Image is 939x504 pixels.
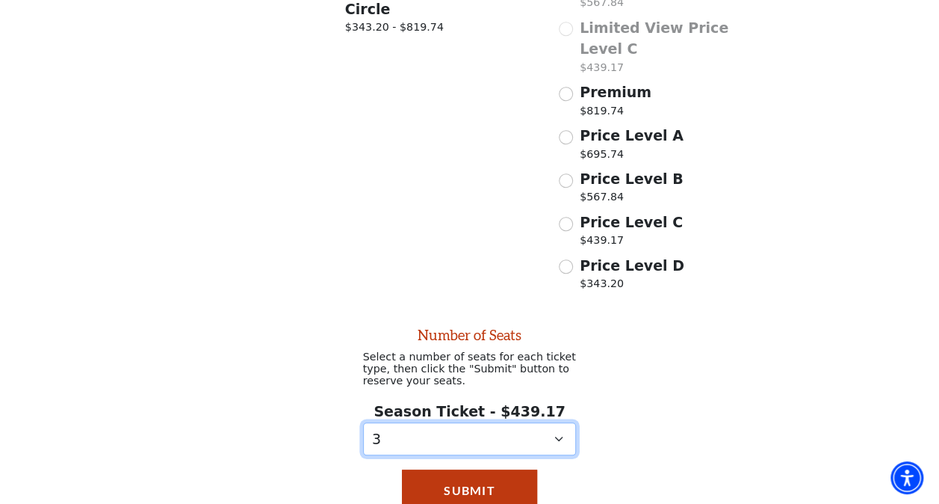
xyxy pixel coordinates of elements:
p: $819.74 [580,103,651,123]
p: $439.17 [580,60,772,80]
h2: Number of Seats [363,327,577,344]
span: Price Level D [580,257,684,274]
select: Select quantity for Season Ticket [363,422,577,456]
div: Accessibility Menu [890,461,923,494]
div: Season Ticket - $439.17 [363,401,577,455]
span: Price Level A [580,127,684,144]
input: Price Level D [559,259,573,274]
span: $343.20 - $819.74 [345,19,537,40]
p: $567.84 [580,189,683,209]
span: Price Level B [580,170,683,187]
span: Premium [580,84,651,100]
input: Price Level C [559,217,573,231]
p: $439.17 [580,233,683,253]
p: $695.74 [580,147,684,167]
p: $343.20 [580,276,684,296]
input: Premium [559,87,573,101]
span: Limited View Price Level C [580,19,728,58]
input: Price Level B [559,173,573,188]
input: Price Level A [559,130,573,144]
span: Price Level C [580,214,683,230]
p: Select a number of seats for each ticket type, then click the "Submit" button to reserve your seats. [363,351,577,387]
